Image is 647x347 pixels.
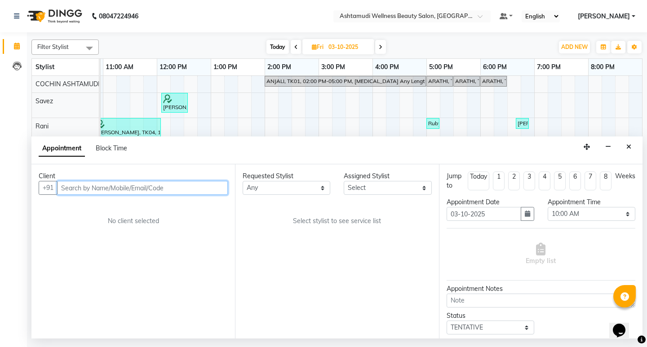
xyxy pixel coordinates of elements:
[35,63,54,71] span: Stylist
[157,61,189,74] a: 12:00 PM
[23,4,84,29] img: logo
[554,171,566,190] li: 5
[344,171,431,181] div: Assigned Stylist
[243,171,330,181] div: Requested Stylist
[535,61,563,74] a: 7:00 PM
[447,311,534,321] div: Status
[447,207,521,221] input: yyyy-mm-dd
[493,171,505,190] li: 1
[266,77,425,85] div: ANJALI, TK01, 02:00 PM-05:00 PM, [MEDICAL_DATA] Any Length Offer
[39,181,58,195] button: +91
[539,171,550,190] li: 4
[526,243,556,266] span: Empty list
[39,171,228,181] div: Client
[585,171,596,190] li: 7
[39,141,85,157] span: Appointment
[60,216,206,226] div: No client selected
[96,144,127,152] span: Block Time
[310,44,326,50] span: Fri
[447,198,534,207] div: Appointment Date
[266,40,289,54] span: Today
[37,43,69,50] span: Filter Stylist
[481,61,509,74] a: 6:00 PM
[427,77,452,85] div: ARATHI, TK02, 05:00 PM-05:30 PM, [GEOGRAPHIC_DATA] Waxing
[578,12,630,21] span: [PERSON_NAME]
[470,172,487,181] div: Today
[508,171,520,190] li: 2
[293,216,381,226] span: Select stylist to see service list
[35,97,53,105] span: Savez
[57,181,228,195] input: Search by Name/Mobile/Email/Code
[609,311,638,338] iframe: chat widget
[95,119,160,136] div: [PERSON_NAME], TK04, 10:50 AM-12:05 PM, Root Touch-Up ([MEDICAL_DATA] Free),Eyebrows Threading
[481,77,506,85] div: ARATHI, TK02, 06:00 PM-06:30 PM, Full Leg Waxing
[35,122,49,130] span: Rani
[427,61,455,74] a: 5:00 PM
[548,198,635,207] div: Appointment Time
[517,119,528,127] div: [PERSON_NAME], TK20, 06:40 PM-06:55 PM, Eyebrows Threading
[454,77,479,85] div: ARATHI, TK02, 05:30 PM-06:00 PM, Full Arm Waxing
[211,61,239,74] a: 1:00 PM
[326,40,371,54] input: 2025-10-03
[99,4,138,29] b: 08047224946
[559,41,590,53] button: ADD NEW
[622,140,635,154] button: Close
[35,80,100,88] span: COCHIN ASHTAMUDI
[447,284,635,294] div: Appointment Notes
[162,94,187,111] div: [PERSON_NAME], TK04, 12:05 PM-12:35 PM, [DEMOGRAPHIC_DATA] Normal Hair Cut
[103,61,136,74] a: 11:00 AM
[373,61,401,74] a: 4:00 PM
[569,171,581,190] li: 6
[600,171,612,190] li: 8
[427,119,439,127] div: Ruby, TK11, 05:00 PM-05:15 PM, Eyebrows Threading
[319,61,347,74] a: 3:00 PM
[523,171,535,190] li: 3
[561,44,588,50] span: ADD NEW
[615,171,635,181] div: Weeks
[589,61,617,74] a: 8:00 PM
[265,61,293,74] a: 2:00 PM
[447,171,464,190] div: Jump to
